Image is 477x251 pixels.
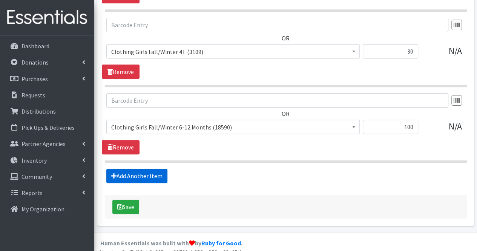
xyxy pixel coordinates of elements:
a: Partner Agencies [3,136,91,151]
label: OR [282,34,290,43]
p: Pick Ups & Deliveries [21,124,75,131]
a: Donations [3,55,91,70]
p: Requests [21,91,45,99]
a: Pick Ups & Deliveries [3,120,91,135]
a: Ruby for Good [201,239,241,247]
span: Clothing Girls Fall/Winter 6-12 Months (18590) [106,120,360,134]
p: Community [21,173,52,180]
a: Requests [3,88,91,103]
input: Quantity [363,120,418,134]
input: Barcode Entry [106,18,448,32]
a: Distributions [3,104,91,119]
span: Clothing Girls Fall/Winter 6-12 Months (18590) [111,122,355,132]
a: Purchases [3,71,91,86]
a: Dashboard [3,38,91,54]
a: My Organization [3,202,91,217]
p: Inventory [21,157,47,164]
a: Inventory [3,153,91,168]
p: My Organization [21,205,64,213]
input: Barcode Entry [106,93,448,108]
a: Add Another Item [106,169,167,183]
p: Partner Agencies [21,140,66,148]
span: Clothing Girls Fall/Winter 4T (3109) [106,44,360,59]
button: Save [112,200,139,214]
p: Dashboard [21,42,49,50]
p: Donations [21,59,49,66]
p: Purchases [21,75,48,83]
p: Reports [21,189,43,197]
div: N/A [424,120,462,140]
a: Remove [102,65,140,79]
a: Reports [3,185,91,200]
a: Remove [102,140,140,154]
img: HumanEssentials [3,5,91,30]
a: Community [3,169,91,184]
label: OR [282,109,290,118]
p: Distributions [21,108,56,115]
span: Clothing Girls Fall/Winter 4T (3109) [111,46,355,57]
input: Quantity [363,44,418,59]
div: N/A [424,44,462,65]
strong: Human Essentials was built with by . [100,239,242,247]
